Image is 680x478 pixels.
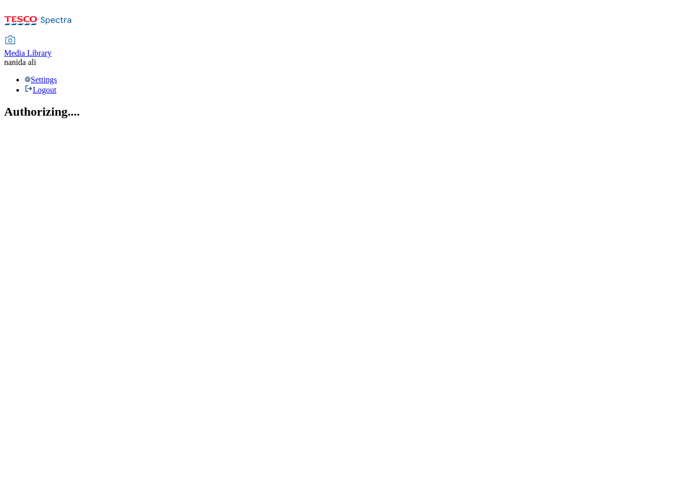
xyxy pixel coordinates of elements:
a: Settings [25,75,57,84]
a: Media Library [4,36,52,58]
a: Logout [25,85,56,94]
span: Media Library [4,49,52,57]
span: na [4,58,12,67]
h2: Authorizing.... [4,105,676,119]
span: nida ali [12,58,36,67]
